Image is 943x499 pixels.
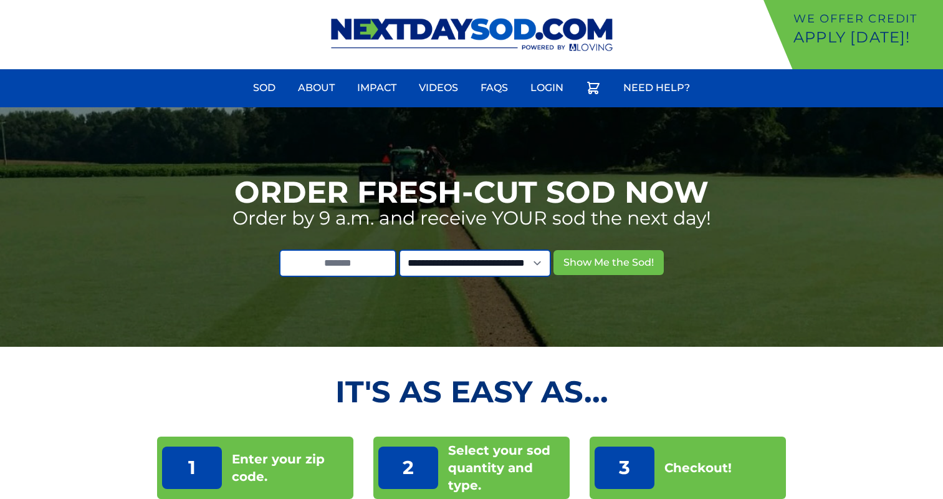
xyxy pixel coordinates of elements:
[793,10,938,27] p: We offer Credit
[523,73,571,103] a: Login
[162,447,222,489] p: 1
[234,177,709,207] h1: Order Fresh-Cut Sod Now
[157,377,786,407] h2: It's as Easy As...
[378,447,438,489] p: 2
[553,250,664,275] button: Show Me the Sod!
[232,450,348,485] p: Enter your zip code.
[411,73,466,103] a: Videos
[793,27,938,47] p: Apply [DATE]!
[448,442,565,494] p: Select your sod quantity and type.
[595,447,654,489] p: 3
[664,459,732,477] p: Checkout!
[350,73,404,103] a: Impact
[473,73,515,103] a: FAQs
[232,207,711,230] p: Order by 9 a.m. and receive YOUR sod the next day!
[290,73,342,103] a: About
[246,73,283,103] a: Sod
[616,73,697,103] a: Need Help?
